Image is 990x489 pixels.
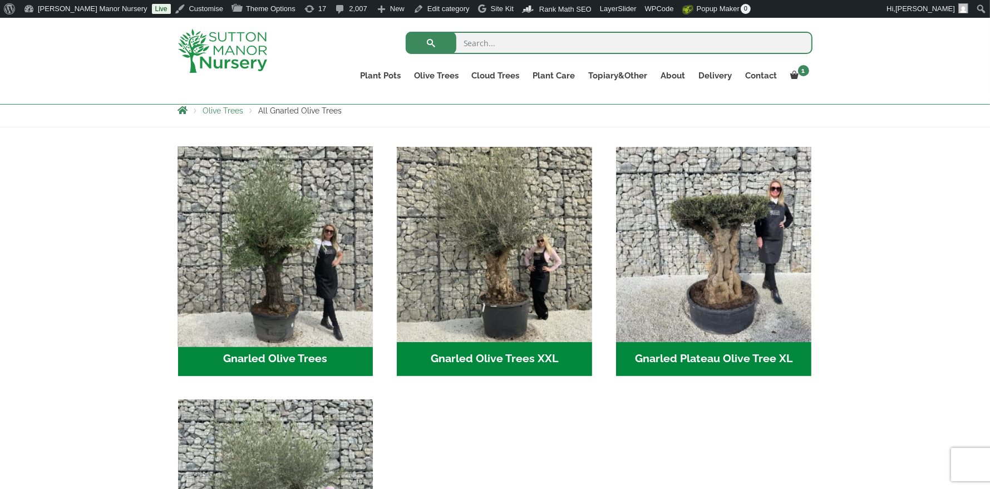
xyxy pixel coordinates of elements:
img: Gnarled Olive Trees [173,142,378,347]
a: Plant Pots [353,68,407,83]
span: 1 [798,65,809,76]
a: Live [152,4,171,14]
input: Search... [406,32,812,54]
h2: Gnarled Olive Trees XXL [397,342,592,377]
a: Contact [739,68,784,83]
h2: Gnarled Olive Trees [178,342,373,377]
a: Delivery [692,68,739,83]
a: Olive Trees [203,106,244,115]
span: [PERSON_NAME] [895,4,955,13]
span: 0 [741,4,751,14]
a: Visit product category Gnarled Olive Trees [178,147,373,376]
nav: Breadcrumbs [178,106,812,115]
img: Gnarled Olive Trees XXL [397,147,592,342]
img: Gnarled Plateau Olive Tree XL [616,147,811,342]
a: Plant Care [526,68,582,83]
a: Visit product category Gnarled Olive Trees XXL [397,147,592,376]
a: 1 [784,68,812,83]
a: Cloud Trees [465,68,526,83]
a: Olive Trees [407,68,465,83]
a: Visit product category Gnarled Plateau Olive Tree XL [616,147,811,376]
img: logo [178,29,267,73]
a: Topiary&Other [582,68,654,83]
span: All Gnarled Olive Trees [259,106,342,115]
h2: Gnarled Plateau Olive Tree XL [616,342,811,377]
span: Rank Math SEO [539,5,592,13]
a: About [654,68,692,83]
span: Site Kit [491,4,514,13]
